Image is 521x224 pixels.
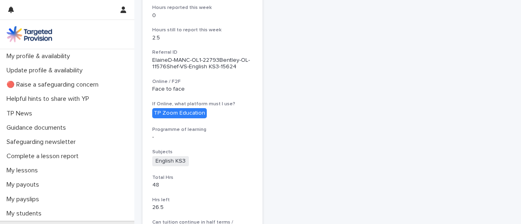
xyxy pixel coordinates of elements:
[152,12,253,19] p: 0
[3,124,72,132] p: Guidance documents
[152,149,253,155] h3: Subjects
[152,134,253,141] p: -
[3,196,46,203] p: My payslips
[152,174,253,181] h3: Total Hrs
[152,197,253,203] h3: Hrs left
[152,182,253,189] p: 48
[3,152,85,160] p: Complete a lesson report
[3,181,46,189] p: My payouts
[152,57,253,71] p: ElaineD-MANC-OL1-22793Bentley-OL-11576Shef-VS-English KS3-15624
[152,27,253,33] h3: Hours still to report this week
[152,49,253,56] h3: Referral ID
[3,110,39,117] p: TP News
[152,108,207,118] div: TP Zoom Education
[152,101,253,107] h3: If Online, what platform must I use?
[3,167,44,174] p: My lessons
[3,138,82,146] p: Safeguarding newsletter
[3,67,89,74] p: Update profile & availability
[3,52,77,60] p: My profile & availability
[152,204,253,211] p: 26.5
[152,4,253,11] h3: Hours reported this week
[152,86,253,93] p: Face to face
[3,210,48,217] p: My students
[152,78,253,85] h3: Online / F2F
[7,26,52,42] img: M5nRWzHhSzIhMunXDL62
[3,81,105,89] p: 🔴 Raise a safeguarding concern
[152,156,189,166] span: English KS3
[152,126,253,133] h3: Programme of learning
[3,95,96,103] p: Helpful hints to share with YP
[152,35,253,41] p: 2.5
